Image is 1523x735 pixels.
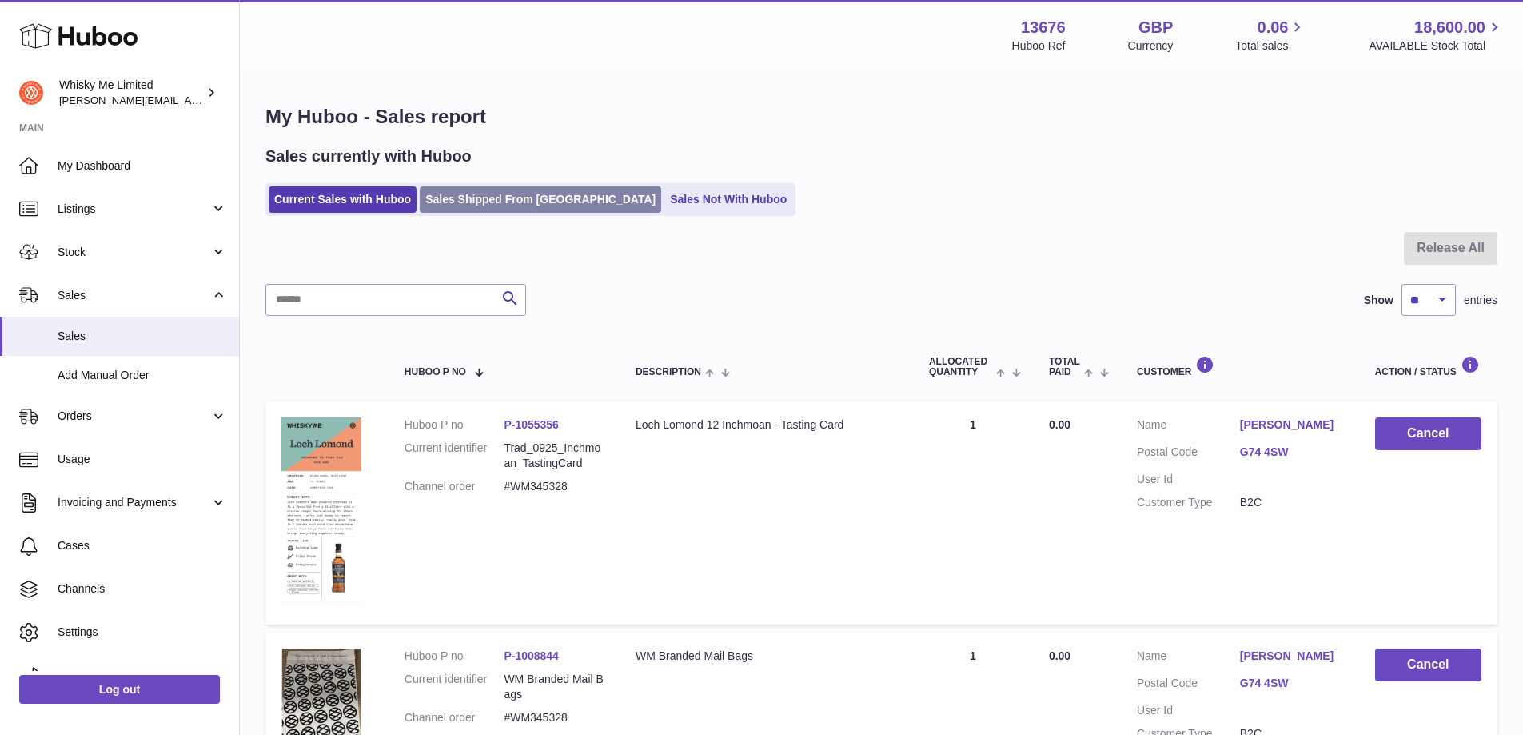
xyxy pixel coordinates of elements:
dt: Name [1137,649,1240,668]
dd: B2C [1240,495,1343,510]
span: Add Manual Order [58,368,227,383]
dd: #WM345328 [504,479,604,494]
div: Huboo Ref [1012,38,1066,54]
dt: Channel order [405,479,504,494]
dt: Huboo P no [405,649,504,664]
div: WM Branded Mail Bags [636,649,897,664]
dd: #WM345328 [504,710,604,725]
span: Returns [58,668,227,683]
h2: Sales currently with Huboo [265,146,472,167]
div: Loch Lomond 12 Inchmoan - Tasting Card [636,417,897,433]
label: Show [1364,293,1393,308]
dd: Trad_0925_Inchmoan_TastingCard [504,441,604,471]
dt: Huboo P no [405,417,504,433]
strong: 13676 [1021,17,1066,38]
dd: WM Branded Mail Bags [504,672,604,702]
span: Description [636,367,701,377]
span: ALLOCATED Quantity [929,357,992,377]
span: Stock [58,245,210,260]
span: Settings [58,625,227,640]
a: Current Sales with Huboo [269,186,417,213]
dt: Postal Code [1137,676,1240,695]
span: Orders [58,409,210,424]
span: Sales [58,329,227,344]
span: My Dashboard [58,158,227,174]
dt: Channel order [405,710,504,725]
a: Sales Not With Huboo [664,186,792,213]
div: Whisky Me Limited [59,78,203,108]
span: Huboo P no [405,367,466,377]
div: Action / Status [1375,356,1481,377]
span: entries [1464,293,1497,308]
a: [PERSON_NAME] [1240,649,1343,664]
div: Currency [1128,38,1174,54]
a: 18,600.00 AVAILABLE Stock Total [1369,17,1504,54]
a: P-1055356 [504,418,559,431]
span: Channels [58,581,227,597]
td: 1 [913,401,1033,625]
h1: My Huboo - Sales report [265,104,1497,130]
dt: Current identifier [405,672,504,702]
dt: Current identifier [405,441,504,471]
dt: Postal Code [1137,445,1240,464]
img: frances@whiskyshop.com [19,81,43,105]
span: Listings [58,202,210,217]
strong: GBP [1138,17,1173,38]
span: Invoicing and Payments [58,495,210,510]
span: Cases [58,538,227,553]
a: G74 4SW [1240,445,1343,460]
span: Total paid [1049,357,1080,377]
dt: User Id [1137,472,1240,487]
span: 18,600.00 [1414,17,1485,38]
a: [PERSON_NAME] [1240,417,1343,433]
span: Usage [58,452,227,467]
span: Sales [58,288,210,303]
a: Log out [19,675,220,704]
button: Cancel [1375,649,1481,681]
dt: Name [1137,417,1240,437]
a: G74 4SW [1240,676,1343,691]
a: Sales Shipped From [GEOGRAPHIC_DATA] [420,186,661,213]
a: 0.06 Total sales [1235,17,1306,54]
dt: User Id [1137,703,1240,718]
img: 136761757010120.png [281,417,361,605]
span: AVAILABLE Stock Total [1369,38,1504,54]
span: Total sales [1235,38,1306,54]
div: Customer [1137,356,1343,377]
button: Cancel [1375,417,1481,450]
dt: Customer Type [1137,495,1240,510]
a: P-1008844 [504,649,559,662]
span: 0.06 [1258,17,1289,38]
span: 0.00 [1049,649,1070,662]
span: [PERSON_NAME][EMAIL_ADDRESS][DOMAIN_NAME] [59,94,321,106]
span: 0.00 [1049,418,1070,431]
